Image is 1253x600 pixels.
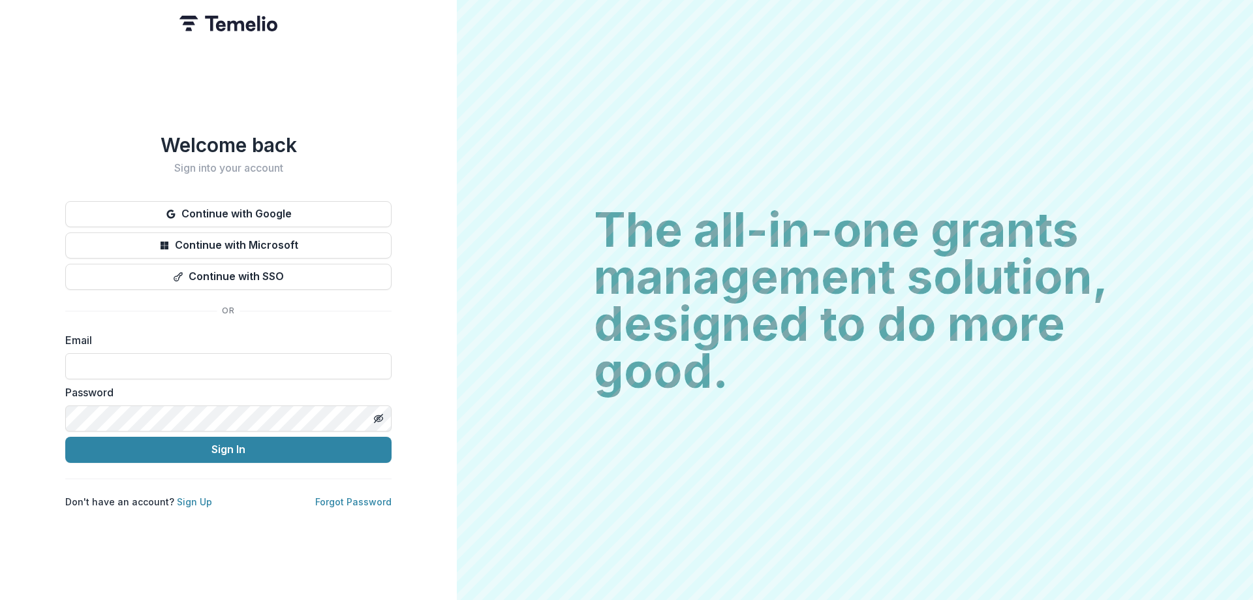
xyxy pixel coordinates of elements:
button: Sign In [65,437,392,463]
label: Password [65,385,384,400]
button: Toggle password visibility [368,408,389,429]
button: Continue with Google [65,201,392,227]
img: Temelio [179,16,277,31]
a: Sign Up [177,496,212,507]
h1: Welcome back [65,133,392,157]
button: Continue with Microsoft [65,232,392,259]
label: Email [65,332,384,348]
p: Don't have an account? [65,495,212,509]
button: Continue with SSO [65,264,392,290]
a: Forgot Password [315,496,392,507]
h2: Sign into your account [65,162,392,174]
